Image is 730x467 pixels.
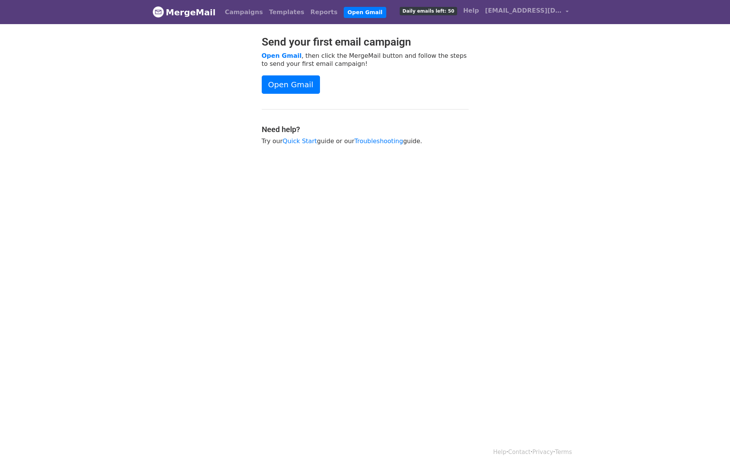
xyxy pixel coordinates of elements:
p: , then click the MergeMail button and follow the steps to send your first email campaign! [262,52,469,68]
a: Troubleshooting [354,137,403,145]
a: Open Gmail [262,52,302,59]
span: Daily emails left: 50 [400,7,457,15]
a: Reports [307,5,341,20]
h4: Need help? [262,125,469,134]
span: [EMAIL_ADDRESS][DOMAIN_NAME] [485,6,562,15]
a: [EMAIL_ADDRESS][DOMAIN_NAME] [482,3,572,21]
a: Privacy [532,449,553,456]
a: Templates [266,5,307,20]
a: Help [460,3,482,18]
a: Quick Start [283,137,317,145]
img: MergeMail logo [153,6,164,18]
a: Terms [555,449,572,456]
a: Open Gmail [262,75,320,94]
a: Contact [508,449,530,456]
a: Campaigns [222,5,266,20]
a: Daily emails left: 50 [397,3,460,18]
a: Help [493,449,506,456]
a: Open Gmail [344,7,386,18]
a: MergeMail [153,4,216,20]
p: Try our guide or our guide. [262,137,469,145]
h2: Send your first email campaign [262,36,469,49]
